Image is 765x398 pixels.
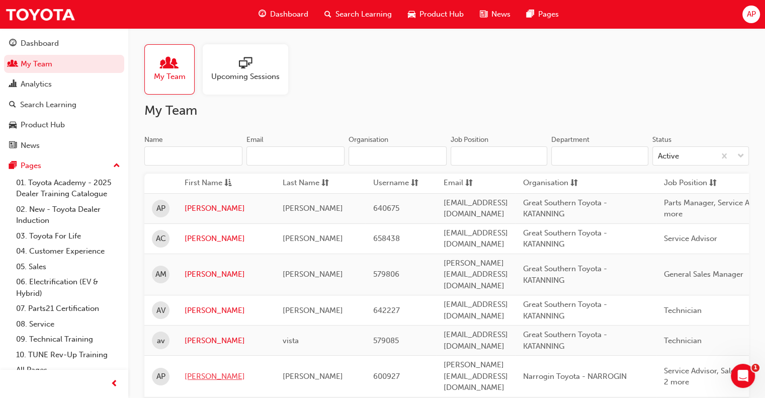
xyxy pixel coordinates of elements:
span: up-icon [113,160,120,173]
span: AC [156,233,166,245]
div: Analytics [21,78,52,90]
span: General Sales Manager [664,270,743,279]
span: people-icon [163,57,176,71]
a: Upcoming Sessions [203,44,296,95]
span: Technician [664,306,702,315]
a: 03. Toyota For Life [12,228,124,244]
span: sessionType_ONLINE_URL-icon [239,57,252,71]
span: [EMAIL_ADDRESS][DOMAIN_NAME] [444,300,508,321]
span: chart-icon [9,80,17,89]
input: Name [144,146,242,166]
a: News [4,136,124,155]
a: [PERSON_NAME] [185,269,268,280]
a: news-iconNews [472,4,519,25]
span: 600927 [373,372,400,381]
span: Email [444,177,463,190]
input: Email [246,146,345,166]
span: [PERSON_NAME] [283,372,343,381]
button: Last Namesorting-icon [283,177,338,190]
span: Narrogin Toyota - NARROGIN [523,372,627,381]
span: Last Name [283,177,319,190]
span: [EMAIL_ADDRESS][DOMAIN_NAME] [444,330,508,351]
button: First Nameasc-icon [185,177,240,190]
button: Organisationsorting-icon [523,177,578,190]
a: 02. New - Toyota Dealer Induction [12,202,124,228]
span: My Team [154,71,186,83]
span: 1 [751,364,759,372]
span: [PERSON_NAME][EMAIL_ADDRESS][DOMAIN_NAME] [444,259,508,290]
span: sorting-icon [709,177,717,190]
a: Search Learning [4,96,124,114]
div: Dashboard [21,38,59,49]
div: Status [652,135,671,145]
img: Trak [5,3,75,26]
span: AP [156,203,165,214]
span: vista [283,336,299,345]
div: Department [551,135,589,145]
a: Dashboard [4,34,124,53]
span: Great Southern Toyota - KATANNING [523,264,607,285]
span: [PERSON_NAME] [283,306,343,315]
span: 658438 [373,234,400,243]
span: pages-icon [527,8,534,21]
span: Service Advisor [664,234,717,243]
span: news-icon [9,141,17,150]
span: [PERSON_NAME] [283,234,343,243]
a: All Pages [12,362,124,378]
button: Pages [4,156,124,175]
span: search-icon [324,8,331,21]
span: search-icon [9,101,16,110]
a: 08. Service [12,316,124,332]
input: Department [551,146,648,166]
input: Organisation [349,146,447,166]
a: car-iconProduct Hub [400,4,472,25]
a: search-iconSearch Learning [316,4,400,25]
span: Search Learning [335,9,392,20]
span: AV [156,305,165,316]
div: Email [246,135,264,145]
h2: My Team [144,103,749,119]
div: Name [144,135,163,145]
span: Technician [664,336,702,345]
span: Organisation [523,177,568,190]
span: Job Position [664,177,707,190]
div: Pages [21,160,41,172]
a: guage-iconDashboard [250,4,316,25]
span: asc-icon [224,177,232,190]
span: [PERSON_NAME] [283,270,343,279]
span: sorting-icon [321,177,329,190]
a: Analytics [4,75,124,94]
span: Great Southern Toyota - KATANNING [523,198,607,219]
span: Dashboard [270,9,308,20]
span: Pages [538,9,559,20]
a: pages-iconPages [519,4,567,25]
a: My Team [144,44,203,95]
button: AP [742,6,760,23]
span: News [491,9,511,20]
span: sorting-icon [570,177,578,190]
span: news-icon [480,8,487,21]
span: av [157,335,165,347]
span: Great Southern Toyota - KATANNING [523,330,607,351]
span: pages-icon [9,162,17,171]
span: car-icon [408,8,415,21]
a: [PERSON_NAME] [185,371,268,382]
span: First Name [185,177,222,190]
button: Job Positionsorting-icon [664,177,719,190]
span: 640675 [373,204,399,213]
span: Product Hub [419,9,464,20]
span: guage-icon [9,39,17,48]
div: Job Position [451,135,488,145]
span: [EMAIL_ADDRESS][DOMAIN_NAME] [444,228,508,249]
a: 06. Electrification (EV & Hybrid) [12,274,124,301]
span: car-icon [9,121,17,130]
span: [EMAIL_ADDRESS][DOMAIN_NAME] [444,198,508,219]
button: Emailsorting-icon [444,177,499,190]
a: 01. Toyota Academy - 2025 Dealer Training Catalogue [12,175,124,202]
span: 579806 [373,270,399,279]
div: Search Learning [20,99,76,111]
a: 10. TUNE Rev-Up Training [12,347,124,363]
input: Job Position [451,146,547,166]
span: prev-icon [111,378,118,390]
